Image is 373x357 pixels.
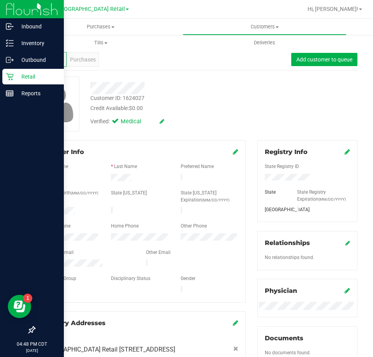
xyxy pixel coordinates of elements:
p: Retail [14,72,60,81]
a: Deliveries [183,35,347,51]
label: State [US_STATE] Expiration [181,189,238,203]
a: Tills [19,35,183,51]
p: Outbound [14,55,60,65]
label: State Registry ID [265,163,299,170]
span: Documents [265,334,303,342]
inline-svg: Retail [6,73,14,80]
inline-svg: Inbound [6,23,14,30]
span: Tills [19,39,182,46]
span: Physician [265,287,297,294]
span: Deliveries [243,39,286,46]
iframe: Resource center [8,295,31,318]
label: Last Name [114,163,137,170]
label: Other Email [146,249,171,256]
p: Inventory [14,38,60,48]
div: State [259,189,291,196]
button: Add customer to queue [291,53,357,66]
a: Purchases [19,19,183,35]
label: Other Phone [181,222,207,229]
label: Date of Birth [45,189,98,196]
span: Registry Info [265,148,308,156]
span: Delivery Addresses [42,319,106,327]
inline-svg: Inventory [6,39,14,47]
p: [DATE] [4,348,60,353]
div: [GEOGRAPHIC_DATA] [259,206,291,213]
label: State [US_STATE] [111,189,147,196]
p: Inbound [14,22,60,31]
span: (MM/DD/YYYY) [318,197,346,201]
span: $0.00 [129,105,143,111]
div: Customer ID: 1624027 [90,94,144,102]
p: 04:48 PM CDT [4,341,60,348]
iframe: Resource center unread badge [23,294,32,303]
span: Purchases [19,23,183,30]
span: (MM/DD/YYYY) [202,198,229,202]
label: Gender [181,275,195,282]
span: Add customer to queue [296,56,352,63]
a: Customers [183,19,347,35]
span: TX South-[GEOGRAPHIC_DATA] Retail [30,6,125,12]
span: No documents found. [265,350,311,355]
label: Preferred Name [181,163,214,170]
p: Reports [14,89,60,98]
span: Relationships [265,239,310,247]
label: State Registry Expiration [297,189,350,203]
span: Purchases [70,56,96,64]
inline-svg: Outbound [6,56,14,64]
span: Customers [183,23,346,30]
label: Disciplinary Status [111,275,150,282]
div: Credit Available: [90,104,246,112]
inline-svg: Reports [6,89,14,97]
label: No relationships found. [265,254,314,261]
span: (MM/DD/YYYY) [71,191,98,195]
div: Verified: [90,117,164,126]
span: Medical [121,117,152,126]
span: Hi, [PERSON_NAME]! [308,6,358,12]
span: [GEOGRAPHIC_DATA] Retail [STREET_ADDRESS] [42,345,175,354]
label: Home Phone [111,222,139,229]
